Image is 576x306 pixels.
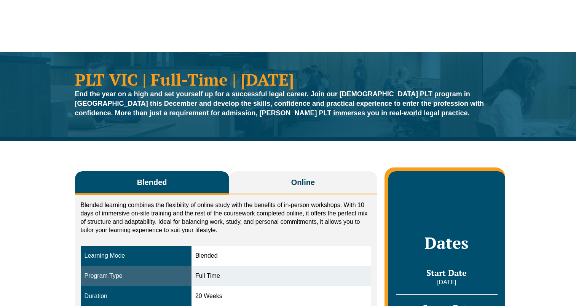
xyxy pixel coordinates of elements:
strong: End the year on a high and set yourself up for a successful legal career. Join our [DEMOGRAPHIC_D... [75,90,484,117]
div: 20 Weeks [195,292,367,301]
span: Blended [137,177,167,188]
div: Duration [85,292,188,301]
h1: PLT VIC | Full-Time | [DATE] [75,71,501,88]
p: [DATE] [396,278,497,287]
div: Full Time [195,272,367,280]
div: Blended [195,252,367,260]
p: Blended learning combines the flexibility of online study with the benefits of in-person workshop... [81,201,372,234]
div: Program Type [85,272,188,280]
div: Learning Mode [85,252,188,260]
span: Online [291,177,315,188]
h2: Dates [396,233,497,252]
span: Start Date [426,267,467,278]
